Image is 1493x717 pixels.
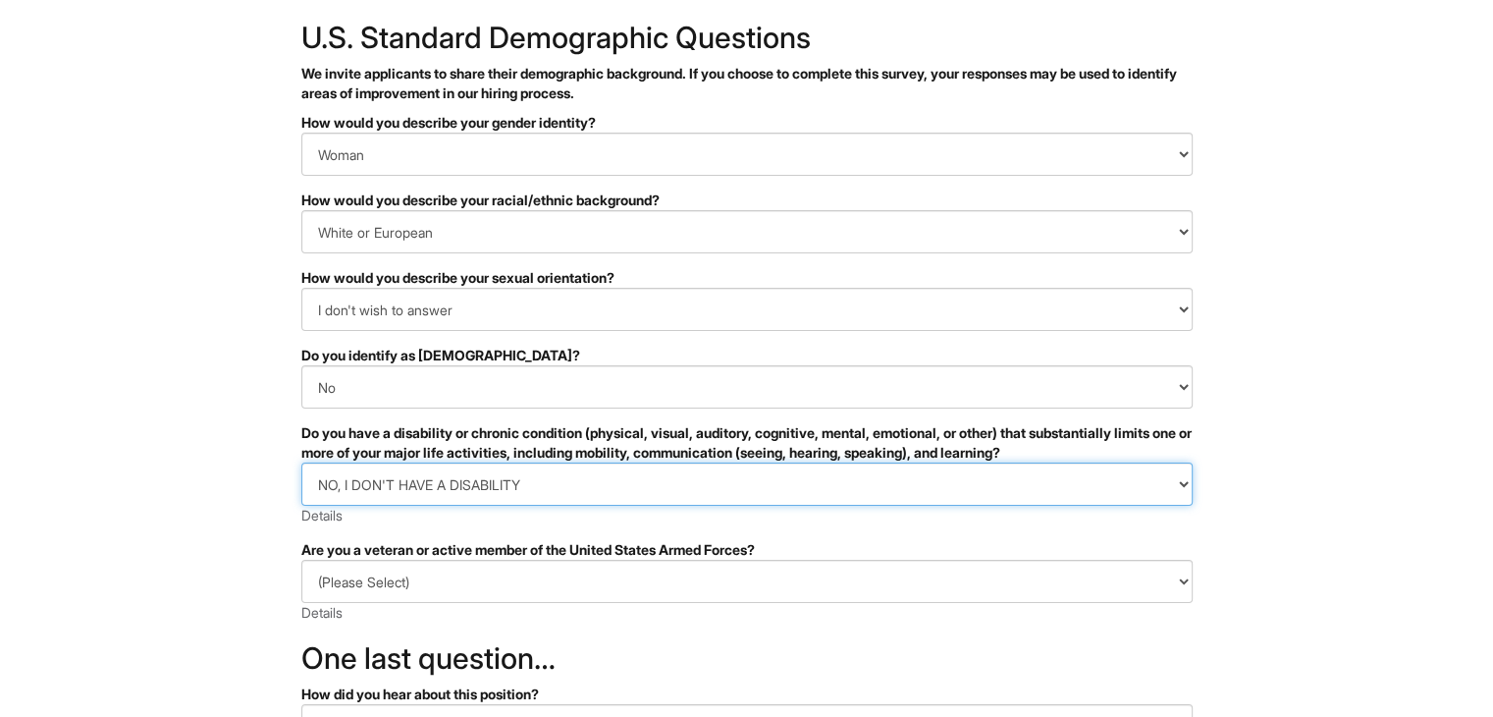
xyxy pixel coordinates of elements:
div: How would you describe your sexual orientation? [301,268,1193,288]
select: Are you a veteran or active member of the United States Armed Forces? [301,560,1193,603]
div: Do you identify as [DEMOGRAPHIC_DATA]? [301,346,1193,365]
div: Are you a veteran or active member of the United States Armed Forces? [301,540,1193,560]
select: Do you have a disability or chronic condition (physical, visual, auditory, cognitive, mental, emo... [301,463,1193,506]
div: How did you hear about this position? [301,685,1193,704]
a: Details [301,604,343,621]
div: Do you have a disability or chronic condition (physical, visual, auditory, cognitive, mental, emo... [301,423,1193,463]
select: Do you identify as transgender? [301,365,1193,409]
a: Details [301,507,343,524]
select: How would you describe your sexual orientation? [301,288,1193,331]
select: How would you describe your gender identity? [301,133,1193,176]
select: How would you describe your racial/ethnic background? [301,210,1193,253]
div: How would you describe your racial/ethnic background? [301,191,1193,210]
h2: U.S. Standard Demographic Questions [301,22,1193,54]
div: How would you describe your gender identity? [301,113,1193,133]
p: We invite applicants to share their demographic background. If you choose to complete this survey... [301,64,1193,103]
h2: One last question… [301,642,1193,675]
